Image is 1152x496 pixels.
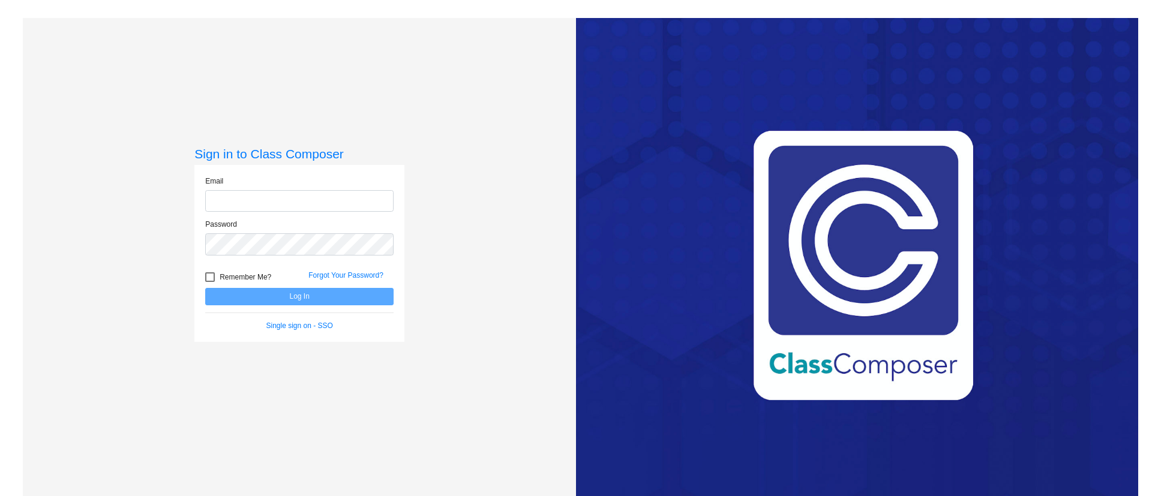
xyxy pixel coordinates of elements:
[194,146,404,161] h3: Sign in to Class Composer
[205,176,223,187] label: Email
[266,321,333,330] a: Single sign on - SSO
[308,271,383,279] a: Forgot Your Password?
[205,288,394,305] button: Log In
[205,219,237,230] label: Password
[220,270,271,284] span: Remember Me?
